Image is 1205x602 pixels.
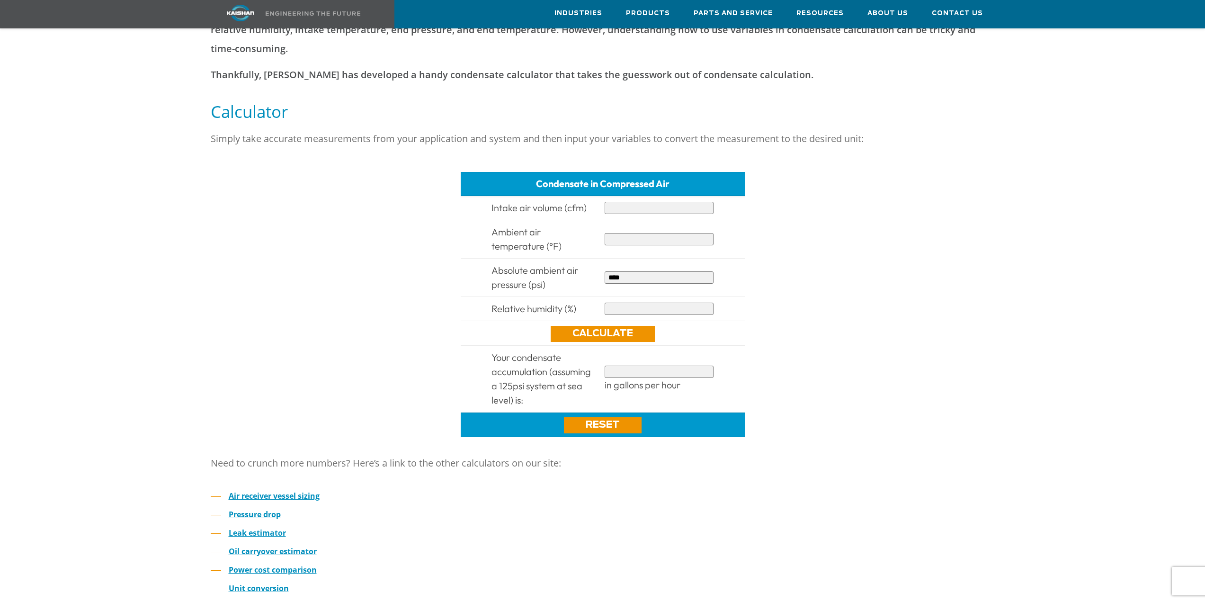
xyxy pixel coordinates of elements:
a: Oil carryover estimator [229,546,317,557]
a: Calculate [551,326,655,342]
img: Engineering the future [266,11,360,16]
span: Contact Us [932,8,983,19]
a: Products [626,0,670,26]
a: Resources [796,0,844,26]
a: Contact Us [932,0,983,26]
a: Leak estimator [229,528,286,538]
span: Resources [796,8,844,19]
p: Thankfully, [PERSON_NAME] has developed a handy condensate calculator that takes the guesswork ou... [211,65,995,84]
span: Your condensate accumulation (assuming a 125psi system at sea level) is: [491,351,591,406]
p: Need to crunch more numbers? Here’s a link to the other calculators on our site: [211,454,995,473]
a: Air receiver vessel sizing [229,491,320,501]
span: Condensate in Compressed Air [536,178,669,189]
span: Industries [554,8,602,19]
a: Power cost comparison [229,565,317,575]
a: Pressure drop [229,509,281,520]
img: kaishan logo [205,5,276,21]
a: Unit conversion [229,583,289,593]
span: Products [626,8,670,19]
a: About Us [867,0,908,26]
a: Reset [564,417,642,433]
span: Ambient air temperature (°F) [491,226,562,252]
span: Relative humidity (%) [491,303,576,314]
p: Simply take accurate measurements from your application and system and then input your variables ... [211,129,995,148]
a: Parts and Service [694,0,773,26]
span: About Us [867,8,908,19]
span: Parts and Service [694,8,773,19]
h5: Calculator [211,101,995,122]
span: Intake air volume (cfm) [491,202,587,214]
span: in gallons per hour [605,379,680,391]
a: Industries [554,0,602,26]
p: Understanding whether your system is prone to condensation buildup can help you avoid this damagi... [211,1,995,58]
span: Absolute ambient air pressure (psi) [491,264,578,290]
